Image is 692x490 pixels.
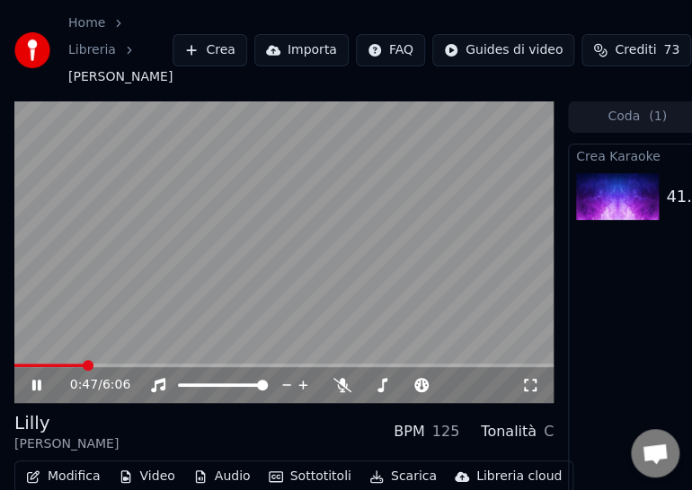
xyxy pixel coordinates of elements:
button: Sottotitoli [262,464,359,489]
div: 125 [432,421,460,442]
a: Home [68,14,105,32]
nav: breadcrumb [68,14,173,86]
div: [PERSON_NAME] [14,435,119,453]
span: 73 [663,41,679,59]
span: 0:47 [70,376,98,394]
div: Lilly [14,410,119,435]
button: FAQ [356,34,425,66]
div: BPM [394,421,424,442]
span: [PERSON_NAME] [68,68,173,86]
div: Libreria cloud [476,468,562,486]
a: Libreria [68,41,116,59]
button: Modifica [19,464,108,489]
img: youka [14,32,50,68]
div: C [544,421,554,442]
button: Crea [173,34,246,66]
div: Tonalità [481,421,537,442]
button: Scarica [362,464,444,489]
div: Aprire la chat [631,429,679,477]
span: ( 1 ) [649,108,667,126]
button: Crediti73 [581,34,691,66]
button: Video [111,464,182,489]
button: Guides di video [432,34,574,66]
span: Crediti [615,41,656,59]
button: Audio [186,464,258,489]
div: / [70,376,113,394]
span: 6:06 [102,376,130,394]
button: Importa [254,34,349,66]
